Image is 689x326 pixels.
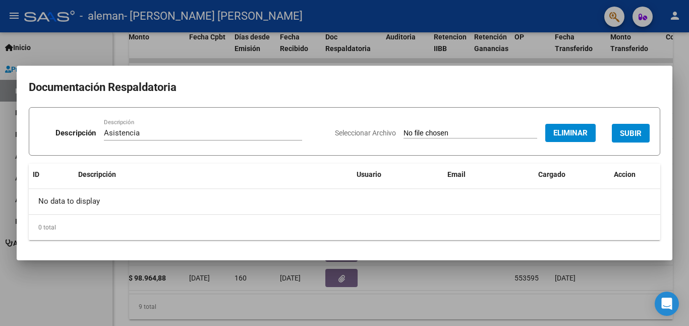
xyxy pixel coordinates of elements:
[29,164,74,185] datatable-header-cell: ID
[55,127,96,139] p: Descripción
[534,164,610,185] datatable-header-cell: Cargado
[33,170,39,178] span: ID
[78,170,116,178] span: Descripción
[545,124,596,142] button: Eliminar
[620,129,642,138] span: SUBIR
[610,164,660,185] datatable-header-cell: Accion
[614,170,636,178] span: Accion
[538,170,565,178] span: Cargado
[553,128,588,137] span: Eliminar
[353,164,443,185] datatable-header-cell: Usuario
[335,129,396,137] span: Seleccionar Archivo
[357,170,381,178] span: Usuario
[29,215,660,240] div: 0 total
[612,124,650,143] button: SUBIR
[29,78,660,97] h2: Documentación Respaldatoria
[443,164,534,185] datatable-header-cell: Email
[655,292,679,316] div: Open Intercom Messenger
[29,189,660,214] div: No data to display
[74,164,353,185] datatable-header-cell: Descripción
[447,170,466,178] span: Email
